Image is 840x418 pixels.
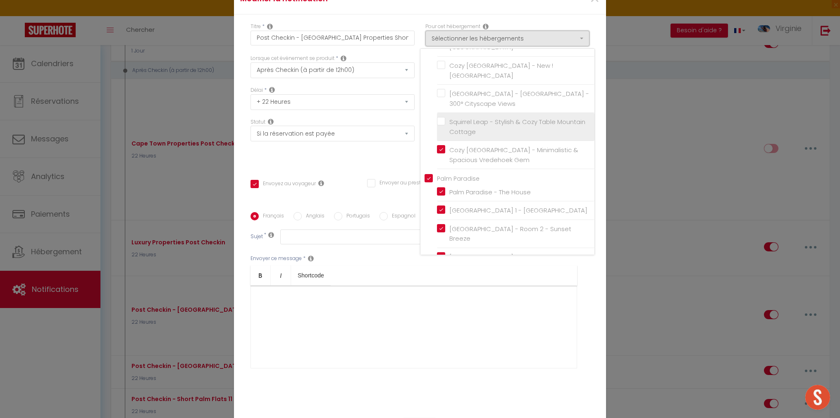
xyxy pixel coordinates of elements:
[291,265,331,285] a: Shortcode
[449,225,571,243] span: [GEOGRAPHIC_DATA] - Room 2 - Sunset Breeze
[268,232,274,238] i: Subject
[251,86,263,94] label: Délai
[251,55,334,62] label: Lorsque cet événement se produit
[449,146,578,164] span: Cozy [GEOGRAPHIC_DATA] - Minimalistic & Spacious Vredehoek Gem
[342,212,370,221] label: Portugais
[449,253,581,271] span: [GEOGRAPHIC_DATA] - Room 3 - The Urban Nest
[449,61,553,80] span: Cozy [GEOGRAPHIC_DATA] - New ! [GEOGRAPHIC_DATA]
[483,23,489,30] i: This Rental
[805,385,830,410] div: Open chat
[251,233,263,241] label: Sujet
[259,212,284,221] label: Français
[251,23,261,31] label: Titre
[268,118,274,125] i: Booking status
[267,23,273,30] i: Title
[308,255,314,262] i: Message
[341,55,346,62] i: Event Occur
[251,265,271,285] a: Bold
[318,180,324,186] i: Envoyer au voyageur
[302,212,325,221] label: Anglais
[388,212,415,221] label: Espagnol
[271,265,291,285] a: Italic
[449,89,589,108] span: [GEOGRAPHIC_DATA] - [GEOGRAPHIC_DATA] - 300° Cityscape Views
[251,255,302,263] label: Envoyer ce message
[425,23,480,31] label: Pour cet hébergement
[259,294,568,304] p: ​
[449,117,585,136] span: Squirrel Leap - Stylish & Cozy Table Mountain Cottage
[437,174,480,183] span: Palm Paradise
[425,31,589,46] button: Sélectionner les hébergements
[269,86,275,93] i: Action Time
[251,118,265,126] label: Statut
[449,188,531,196] span: Palm Paradise - The House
